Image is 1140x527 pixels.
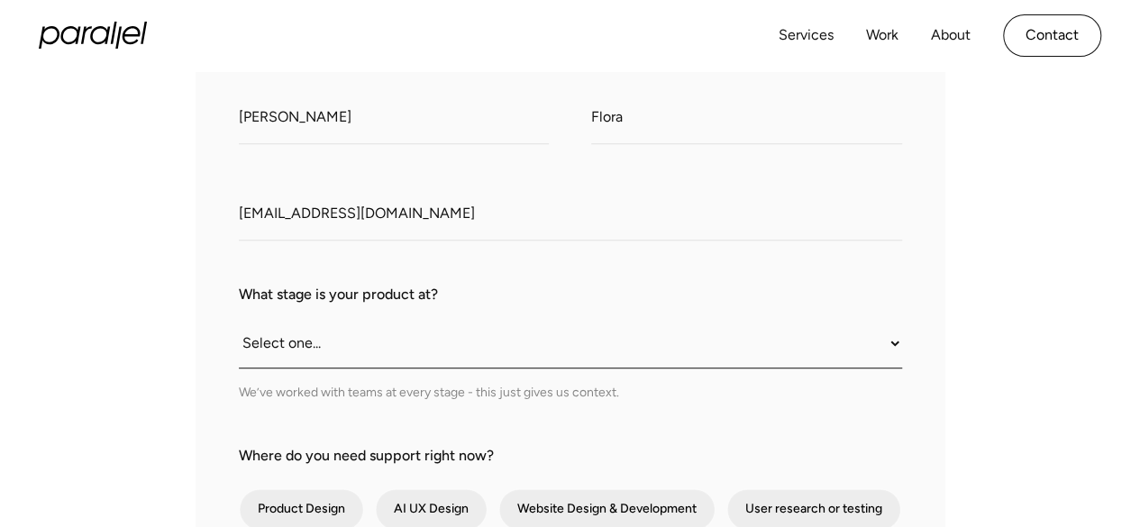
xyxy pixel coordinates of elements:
[239,284,902,305] label: What stage is your product at?
[1003,14,1101,57] a: Contact
[239,445,902,467] label: Where do you need support right now?
[239,383,902,402] div: We’ve worked with teams at every stage - this just gives us context.
[591,95,902,144] input: Last Name
[39,22,147,49] a: home
[931,23,971,49] a: About
[866,23,898,49] a: Work
[239,191,902,241] input: Work Email
[239,95,550,144] input: First Name
[779,23,834,49] a: Services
